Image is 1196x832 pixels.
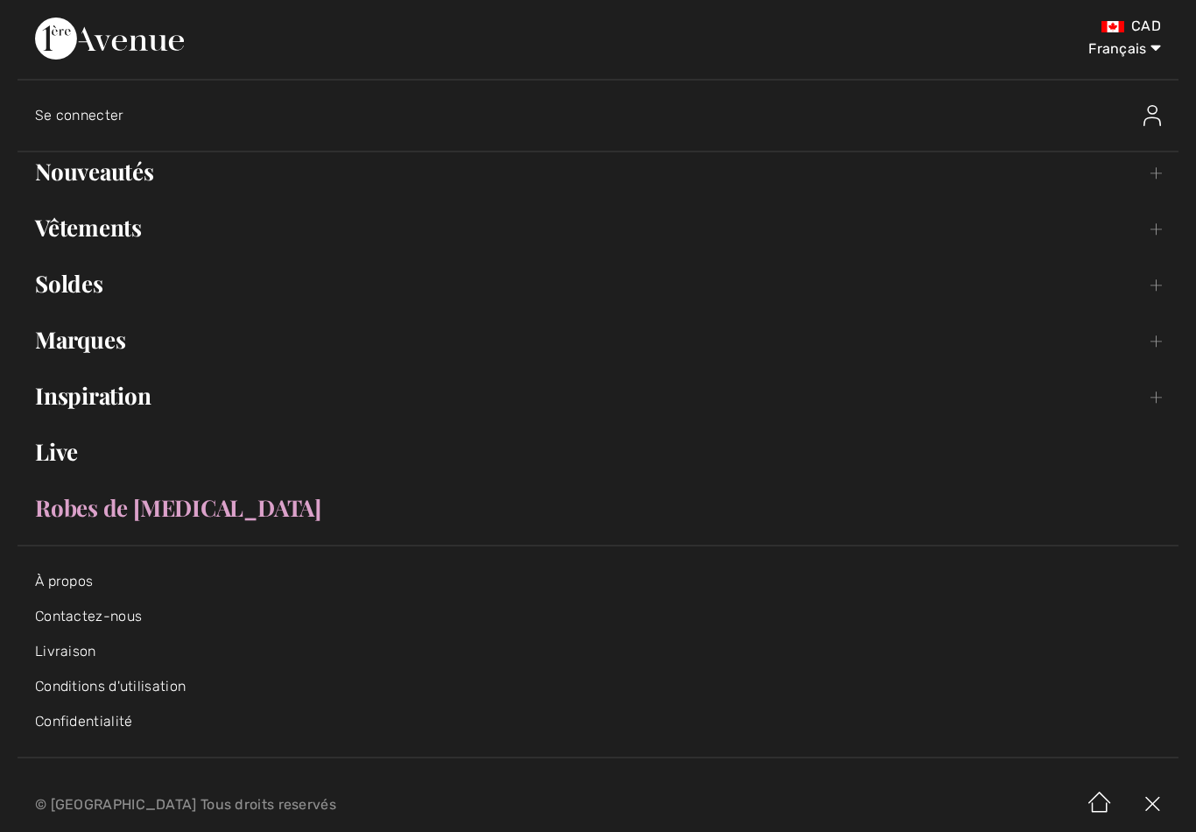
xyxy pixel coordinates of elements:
span: Chat [41,12,77,28]
div: CAD [702,18,1161,35]
img: Accueil [1073,778,1126,832]
a: Contactez-nous [35,608,142,624]
a: Marques [18,321,1178,359]
a: Vêtements [18,208,1178,247]
img: Se connecter [1143,105,1161,126]
a: Livraison [35,643,96,659]
p: © [GEOGRAPHIC_DATA] Tous droits reservés [35,799,702,811]
a: Conditions d'utilisation [35,678,186,695]
a: Live [18,433,1178,471]
a: Nouveautés [18,152,1178,191]
img: X [1126,778,1178,832]
a: Confidentialité [35,713,133,730]
img: 1ère Avenue [35,18,184,60]
a: Se connecterSe connecter [35,88,1178,144]
span: Se connecter [35,107,124,123]
a: Soldes [18,264,1178,303]
a: Robes de [MEDICAL_DATA] [18,489,1178,527]
a: À propos [35,573,93,589]
a: Inspiration [18,377,1178,415]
